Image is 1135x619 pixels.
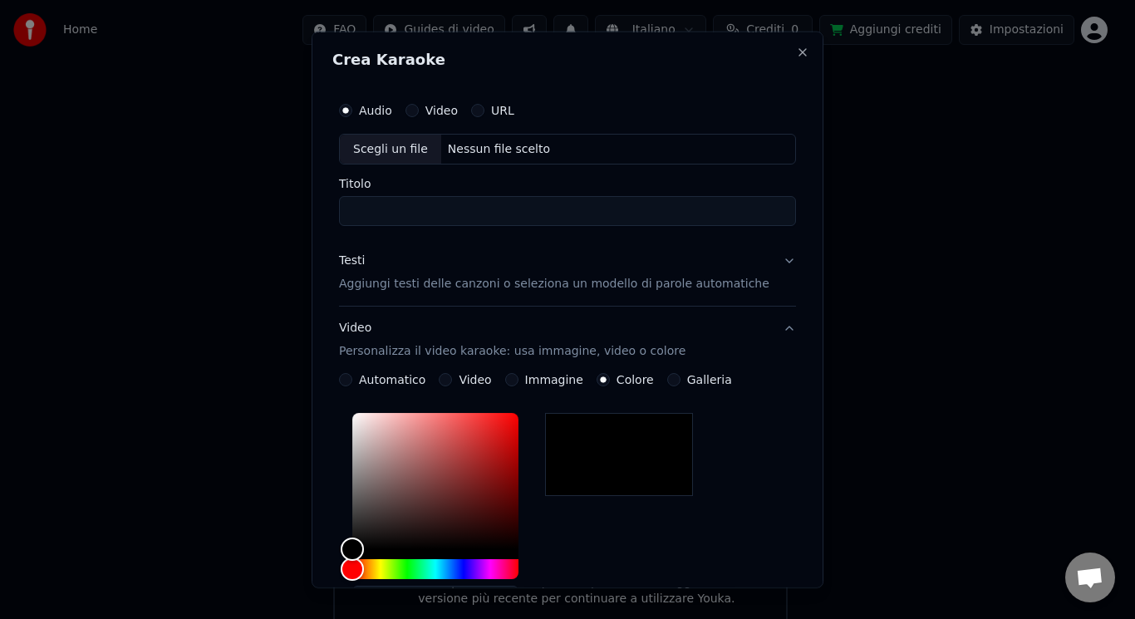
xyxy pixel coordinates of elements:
div: Video [339,320,685,360]
label: Automatico [359,374,425,386]
label: Video [425,104,458,115]
label: Immagine [525,374,583,386]
label: Titolo [339,178,796,189]
h2: Crea Karaoke [332,52,803,66]
label: Colore [617,374,654,386]
div: Nessun file scelto [441,140,557,157]
div: Color [352,413,518,549]
label: Galleria [687,374,732,386]
button: VideoPersonalizza il video karaoke: usa immagine, video o colore [339,307,796,373]
label: Video [459,374,491,386]
button: TestiAggiungi testi delle canzoni o seleziona un modello di parole automatiche [339,239,796,306]
p: Aggiungi testi delle canzoni o seleziona un modello di parole automatiche [339,276,769,292]
label: Audio [359,104,392,115]
div: Hue [352,559,518,579]
label: URL [491,104,514,115]
div: Scegli un file [340,134,441,164]
p: Personalizza il video karaoke: usa immagine, video o colore [339,343,685,360]
div: Testi [339,253,365,269]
